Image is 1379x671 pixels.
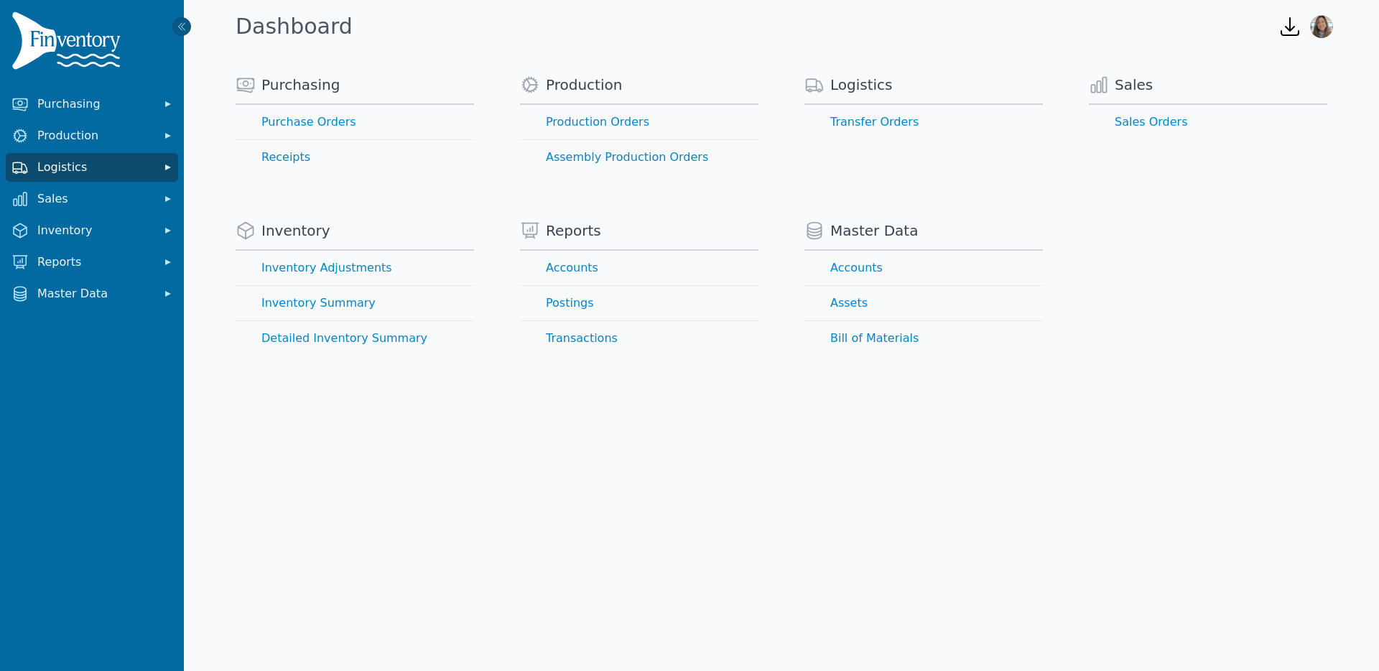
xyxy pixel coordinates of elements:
span: Purchasing [261,75,340,95]
span: Master Data [37,285,152,302]
span: Reports [37,254,152,271]
span: Reports [546,221,601,241]
button: Reports [6,248,178,277]
a: Assembly Production Orders [520,140,758,175]
span: Master Data [830,221,918,241]
button: Logistics [6,153,178,182]
a: Assets [804,286,1043,320]
button: Master Data [6,279,178,308]
span: Production [37,127,152,144]
span: Purchasing [37,96,152,113]
img: Finventory [11,11,126,75]
button: Production [6,121,178,150]
h1: Dashboard [236,14,353,40]
span: Inventory [261,221,330,241]
a: Receipts [236,140,474,175]
a: Detailed Inventory Summary [236,321,474,356]
a: Transfer Orders [804,105,1043,139]
a: Bill of Materials [804,321,1043,356]
a: Inventory Adjustments [236,251,474,285]
a: Accounts [804,251,1043,285]
span: Sales [37,190,152,208]
a: Purchase Orders [236,105,474,139]
a: Production Orders [520,105,758,139]
span: Inventory [37,222,152,239]
span: Logistics [830,75,893,95]
button: Sales [6,185,178,213]
a: Sales Orders [1089,105,1327,139]
img: Bernice Wang [1310,15,1333,38]
a: Accounts [520,251,758,285]
button: Purchasing [6,90,178,119]
span: Production [546,75,622,95]
a: Transactions [520,321,758,356]
a: Postings [520,286,758,320]
a: Inventory Summary [236,286,474,320]
button: Inventory [6,216,178,245]
span: Sales [1115,75,1153,95]
span: Logistics [37,159,152,176]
